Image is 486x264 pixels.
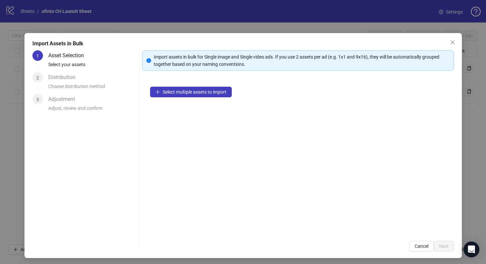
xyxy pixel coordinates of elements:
[150,87,231,97] button: Select multiple assets to import
[146,58,151,63] span: info-circle
[48,61,137,72] div: Select your assets
[48,83,137,94] div: Choose distribution method
[32,40,454,48] div: Import Assets in Bulk
[48,105,137,116] div: Adjust, review and confirm
[36,53,39,59] span: 1
[434,241,454,251] button: Next
[447,37,458,48] button: Close
[450,40,455,45] span: close
[48,50,89,61] div: Asset Selection
[464,242,479,257] div: Open Intercom Messenger
[162,89,226,95] span: Select multiple assets to import
[48,94,80,105] div: Adjustment
[409,241,434,251] button: Cancel
[36,75,39,80] span: 2
[48,72,81,83] div: Distribution
[36,97,39,102] span: 3
[155,90,160,94] span: plus
[415,243,428,249] span: Cancel
[153,53,450,68] div: Import assets in bulk for Single image and Single video ads. If you use 2 assets per ad (e.g. 1x1...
